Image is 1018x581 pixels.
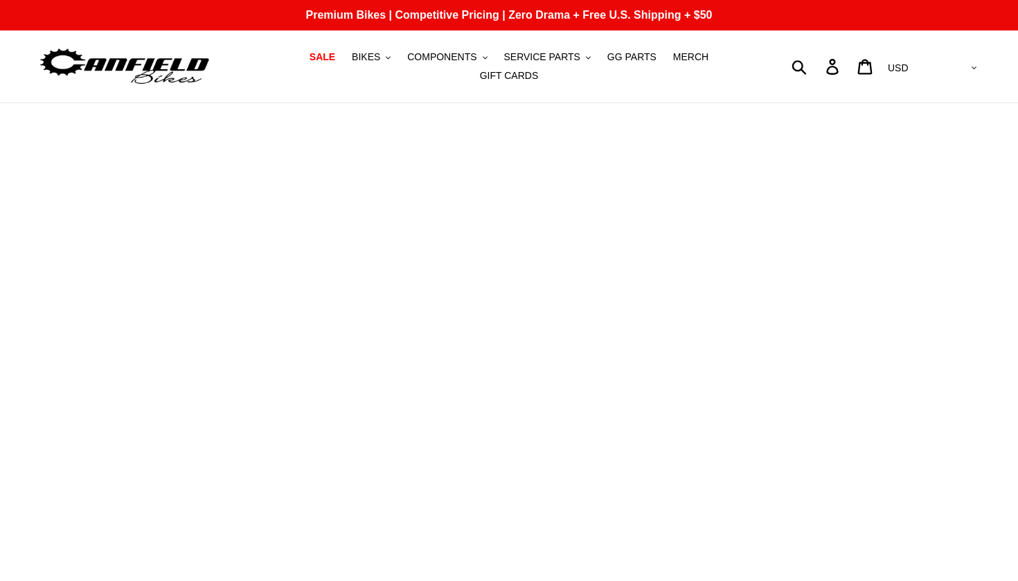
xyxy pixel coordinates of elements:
span: SALE [310,51,335,63]
input: Search [799,51,834,82]
img: Canfield Bikes [38,45,211,89]
span: BIKES [352,51,380,63]
a: GG PARTS [600,48,663,66]
span: GG PARTS [607,51,657,63]
span: MERCH [673,51,708,63]
a: MERCH [666,48,715,66]
span: COMPONENTS [407,51,476,63]
button: COMPONENTS [400,48,494,66]
button: SERVICE PARTS [497,48,597,66]
span: GIFT CARDS [480,70,539,82]
button: BIKES [345,48,398,66]
span: SERVICE PARTS [503,51,580,63]
a: GIFT CARDS [473,66,546,85]
a: SALE [303,48,342,66]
